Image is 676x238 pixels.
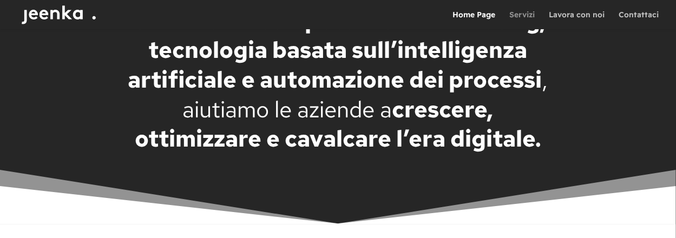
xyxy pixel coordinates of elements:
[549,11,605,29] a: Lavora con noi
[135,94,541,154] strong: crescere, ottimizzare e cavalcare l’era digitale.
[452,11,495,29] a: Home Page
[619,11,659,29] a: Contattaci
[128,5,547,95] strong: competenze di marketing, tecnologia basata sull’intelligenza artificiale e automazione dei processi
[127,6,549,154] p: Combinando , aiutiamo le aziende a
[509,11,535,29] a: Servizi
